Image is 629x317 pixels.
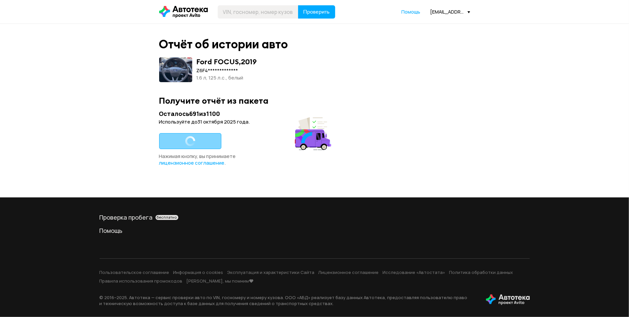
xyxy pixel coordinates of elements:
[159,119,333,125] div: Используйте до 31 октября 2025 года .
[157,215,177,220] span: бесплатно
[383,269,445,275] a: Исследование «Автостата»
[159,37,288,51] div: Отчёт об истории авто
[227,269,315,275] a: Эксплуатация и характеристики Сайта
[100,278,183,284] a: Правила использования промокодов
[449,269,513,275] a: Политика обработки данных
[430,9,470,15] div: [EMAIL_ADDRESS][DOMAIN_NAME]
[298,5,335,19] button: Проверить
[402,9,421,15] a: Помощь
[100,294,475,306] p: © 2016– 2025 . Автотека — сервис проверки авто по VIN, госномеру и номеру кузова. ООО «АБД» реали...
[159,160,225,166] a: лицензионное соглашение
[486,294,530,305] img: tWS6KzJlK1XUpy65r7uaHVIs4JI6Dha8Nraz9T2hA03BhoCc4MtbvZCxBLwJIh+mQSIAkLBJpqMoKVdP8sONaFJLCz6I0+pu7...
[173,269,223,275] a: Информация о cookies
[159,153,236,166] span: Нажимая кнопку, вы принимаете .
[100,227,530,235] a: Помощь
[218,5,298,19] input: VIN, госномер, номер кузова
[187,278,254,284] a: [PERSON_NAME], мы помним
[159,110,333,118] div: Осталось 691 из 1100
[319,269,379,275] a: Лицензионное соглашение
[303,9,330,15] span: Проверить
[100,213,530,221] div: Проверка пробега
[197,74,257,81] div: 1.6 л, 125 л.c., белый
[159,159,225,166] span: лицензионное соглашение
[159,95,470,106] div: Получите отчёт из пакета
[100,213,530,221] a: Проверка пробегабесплатно
[100,269,169,275] a: Пользовательское соглашение
[197,57,257,66] div: Ford FOCUS , 2019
